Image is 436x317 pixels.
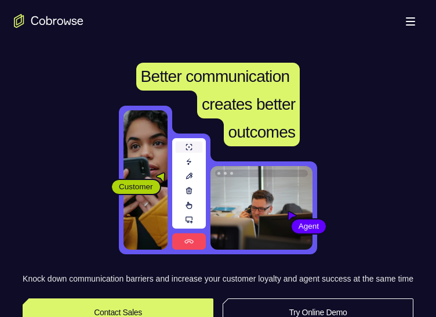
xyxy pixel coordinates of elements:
[172,138,206,250] img: A series of tools used in co-browsing sessions
[141,67,290,85] span: Better communication
[210,166,313,250] img: A customer support agent talking on the phone
[23,273,413,284] p: Knock down communication barriers and increase your customer loyalty and agent success at the sam...
[123,110,168,250] img: A customer holding their phone
[202,95,295,113] span: creates better
[14,14,83,28] a: Go to the home page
